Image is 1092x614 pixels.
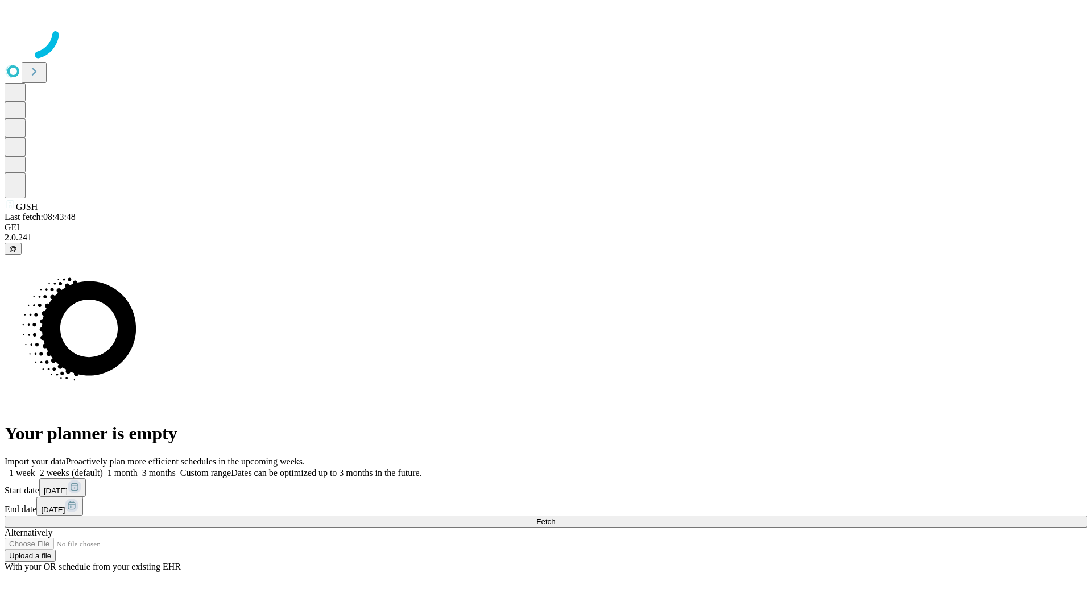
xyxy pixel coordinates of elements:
[5,528,52,537] span: Alternatively
[5,478,1087,497] div: Start date
[536,517,555,526] span: Fetch
[5,222,1087,233] div: GEI
[107,468,138,478] span: 1 month
[5,457,66,466] span: Import your data
[231,468,421,478] span: Dates can be optimized up to 3 months in the future.
[5,497,1087,516] div: End date
[5,212,76,222] span: Last fetch: 08:43:48
[5,243,22,255] button: @
[36,497,83,516] button: [DATE]
[5,423,1087,444] h1: Your planner is empty
[39,478,86,497] button: [DATE]
[5,233,1087,243] div: 2.0.241
[142,468,176,478] span: 3 months
[44,487,68,495] span: [DATE]
[5,562,181,571] span: With your OR schedule from your existing EHR
[5,550,56,562] button: Upload a file
[16,202,38,211] span: GJSH
[40,468,103,478] span: 2 weeks (default)
[66,457,305,466] span: Proactively plan more efficient schedules in the upcoming weeks.
[5,516,1087,528] button: Fetch
[41,505,65,514] span: [DATE]
[9,244,17,253] span: @
[9,468,35,478] span: 1 week
[180,468,231,478] span: Custom range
